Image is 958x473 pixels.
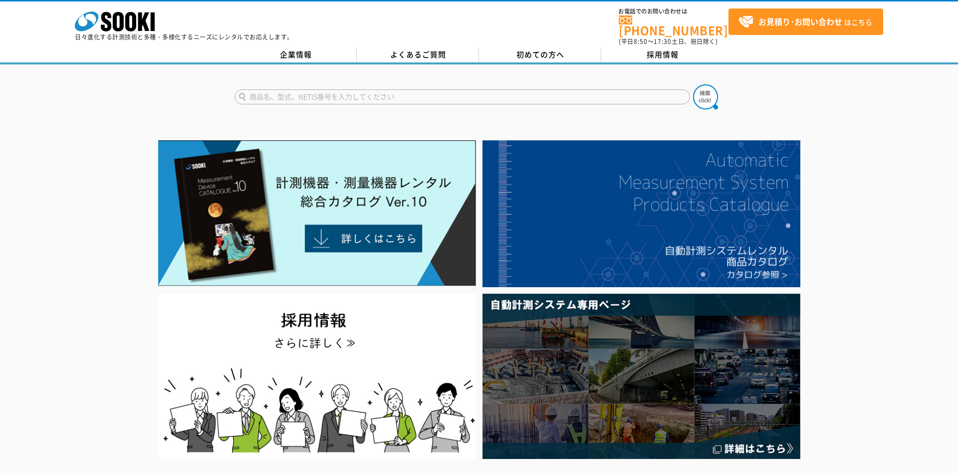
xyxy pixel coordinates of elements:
[516,49,564,60] span: 初めての方へ
[619,15,728,36] a: [PHONE_NUMBER]
[693,84,718,109] img: btn_search.png
[357,47,479,62] a: よくあるご質問
[158,140,476,286] img: Catalog Ver10
[235,47,357,62] a: 企業情報
[482,294,800,459] img: 自動計測システム専用ページ
[728,8,883,35] a: お見積り･お問い合わせはこちら
[158,294,476,459] img: SOOKI recruit
[601,47,723,62] a: 採用情報
[758,15,842,27] strong: お見積り･お問い合わせ
[738,14,872,29] span: はこちら
[482,140,800,287] img: 自動計測システムカタログ
[75,34,293,40] p: 日々進化する計測技術と多種・多様化するニーズにレンタルでお応えします。
[619,8,728,14] span: お電話でのお問い合わせは
[654,37,672,46] span: 17:30
[479,47,601,62] a: 初めての方へ
[619,37,718,46] span: (平日 ～ 土日、祝日除く)
[634,37,648,46] span: 8:50
[235,89,690,104] input: 商品名、型式、NETIS番号を入力してください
